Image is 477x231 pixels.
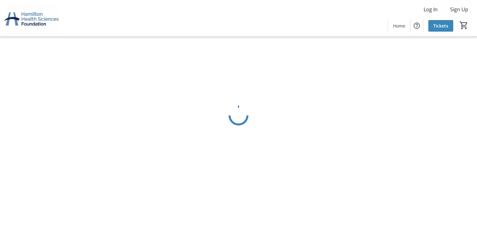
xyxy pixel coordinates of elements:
span: Sign Up [450,6,468,13]
button: Sign Up [445,4,473,14]
span: Home [393,23,405,29]
img: Hamilton Health Sciences Foundation's Logo [4,3,59,34]
a: Home [388,20,410,32]
a: Tickets [428,20,453,32]
button: Help [411,19,423,32]
span: Log In [424,6,438,13]
span: Tickets [433,23,448,29]
button: Cart [458,20,470,31]
button: Log In [419,4,443,14]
